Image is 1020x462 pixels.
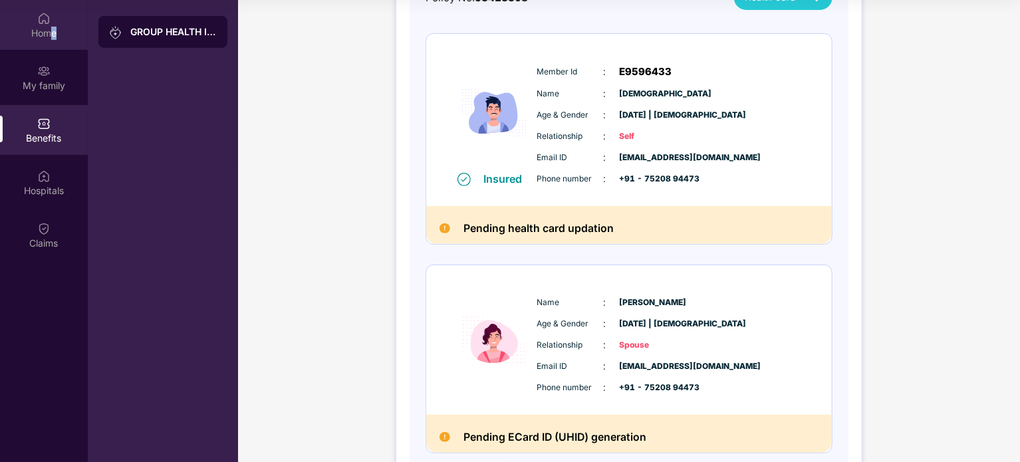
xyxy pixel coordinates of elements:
[604,108,606,122] span: :
[109,26,122,39] img: svg+xml;base64,PHN2ZyB3aWR0aD0iMjAiIGhlaWdodD0iMjAiIHZpZXdCb3g9IjAgMCAyMCAyMCIgZmlsbD0ibm9uZSIgeG...
[620,88,686,100] span: [DEMOGRAPHIC_DATA]
[457,173,471,186] img: svg+xml;base64,PHN2ZyB4bWxucz0iaHR0cDovL3d3dy53My5vcmcvMjAwMC9zdmciIHdpZHRoPSIxNiIgaGVpZ2h0PSIxNi...
[37,222,51,235] img: svg+xml;base64,PHN2ZyBpZD0iQ2xhaW0iIHhtbG5zPSJodHRwOi8vd3d3LnczLm9yZy8yMDAwL3N2ZyIgd2lkdGg9IjIwIi...
[604,129,606,144] span: :
[130,25,217,39] div: GROUP HEALTH INSURANCE
[604,150,606,165] span: :
[604,172,606,186] span: :
[463,428,646,446] h2: Pending ECard ID (UHID) generation
[604,86,606,101] span: :
[463,219,614,237] h2: Pending health card updation
[537,130,604,143] span: Relationship
[37,170,51,183] img: svg+xml;base64,PHN2ZyBpZD0iSG9zcGl0YWxzIiB4bWxucz0iaHR0cDovL3d3dy53My5vcmcvMjAwMC9zdmciIHdpZHRoPS...
[604,316,606,331] span: :
[454,281,534,399] img: icon
[37,12,51,25] img: svg+xml;base64,PHN2ZyBpZD0iSG9tZSIgeG1sbnM9Imh0dHA6Ly93d3cudzMub3JnLzIwMDAvc3ZnIiB3aWR0aD0iMjAiIG...
[37,117,51,130] img: svg+xml;base64,PHN2ZyBpZD0iQmVuZWZpdHMiIHhtbG5zPSJodHRwOi8vd3d3LnczLm9yZy8yMDAwL3N2ZyIgd2lkdGg9Ij...
[37,64,51,78] img: svg+xml;base64,PHN2ZyB3aWR0aD0iMjAiIGhlaWdodD0iMjAiIHZpZXdCb3g9IjAgMCAyMCAyMCIgZmlsbD0ibm9uZSIgeG...
[604,295,606,310] span: :
[620,109,686,122] span: [DATE] | [DEMOGRAPHIC_DATA]
[604,338,606,352] span: :
[620,130,686,143] span: Self
[620,360,686,373] span: [EMAIL_ADDRESS][DOMAIN_NAME]
[537,88,604,100] span: Name
[454,54,534,172] img: icon
[537,152,604,164] span: Email ID
[440,223,450,234] img: Pending
[604,380,606,395] span: :
[537,109,604,122] span: Age & Gender
[604,64,606,79] span: :
[604,359,606,374] span: :
[620,296,686,309] span: [PERSON_NAME]
[537,382,604,394] span: Phone number
[620,152,686,164] span: [EMAIL_ADDRESS][DOMAIN_NAME]
[537,66,604,78] span: Member Id
[537,360,604,373] span: Email ID
[620,339,686,352] span: Spouse
[537,339,604,352] span: Relationship
[620,382,686,394] span: +91 - 75208 94473
[620,318,686,330] span: [DATE] | [DEMOGRAPHIC_DATA]
[537,318,604,330] span: Age & Gender
[537,173,604,185] span: Phone number
[484,172,531,185] div: Insured
[620,64,672,80] span: E9596433
[537,296,604,309] span: Name
[620,173,686,185] span: +91 - 75208 94473
[440,432,450,443] img: Pending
